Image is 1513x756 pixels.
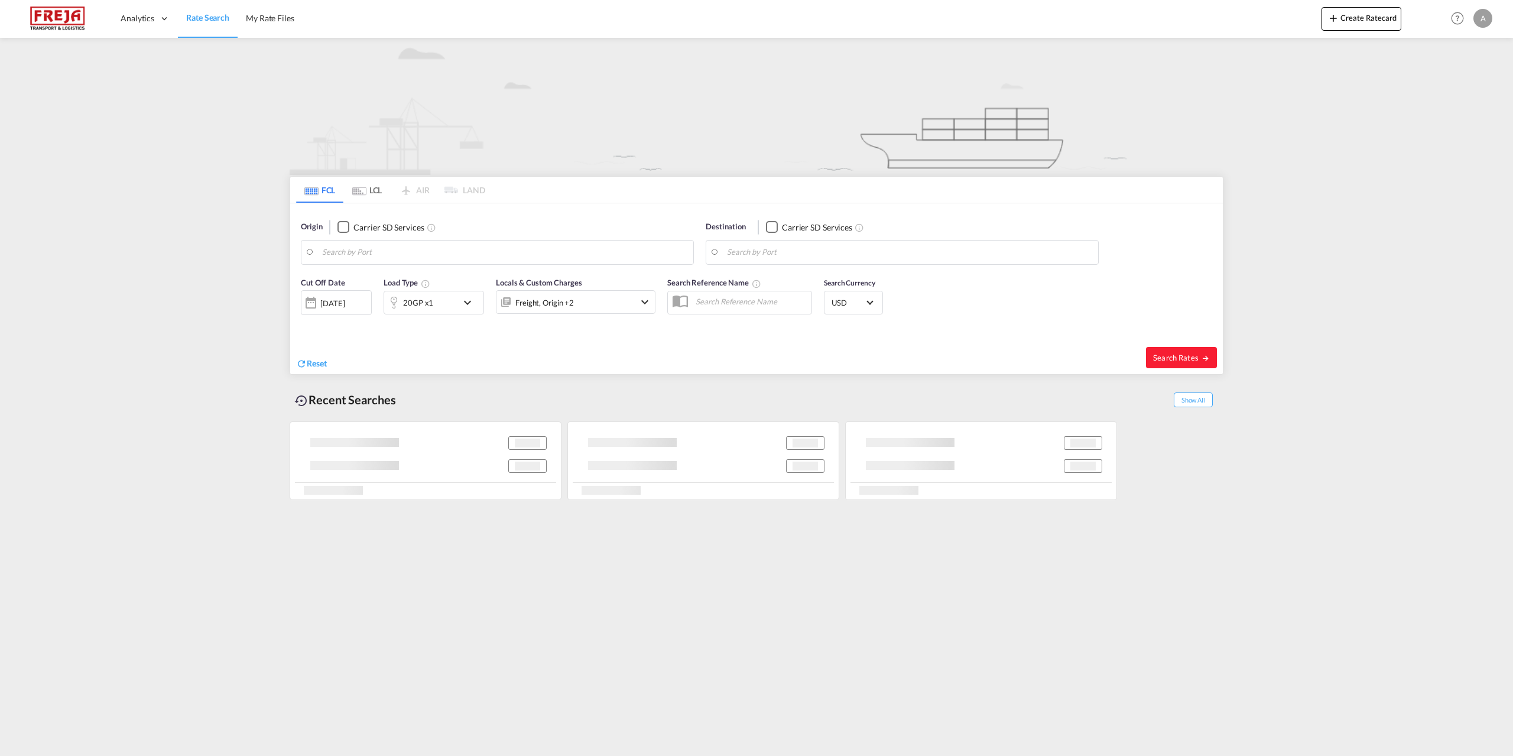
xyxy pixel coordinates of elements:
[496,278,582,287] span: Locals & Custom Charges
[322,244,687,261] input: Search by Port
[246,13,294,23] span: My Rate Files
[186,12,229,22] span: Rate Search
[296,177,343,203] md-tab-item: FCL
[1473,9,1492,28] div: A
[667,278,761,287] span: Search Reference Name
[301,221,322,233] span: Origin
[290,203,1223,374] div: Origin Checkbox No InkUnchecked: Search for CY (Container Yard) services for all selected carrier...
[1202,354,1210,362] md-icon: icon-arrow-right
[427,223,436,232] md-icon: Unchecked: Search for CY (Container Yard) services for all selected carriers.Checked : Search for...
[337,221,424,233] md-checkbox: Checkbox No Ink
[403,294,433,311] div: 20GP x1
[727,244,1092,261] input: Search by Port
[1326,11,1340,25] md-icon: icon-plus 400-fg
[121,12,154,24] span: Analytics
[496,290,655,314] div: Freight Origin Destination Dock Stuffingicon-chevron-down
[766,221,852,233] md-checkbox: Checkbox No Ink
[855,223,864,232] md-icon: Unchecked: Search for CY (Container Yard) services for all selected carriers.Checked : Search for...
[1174,392,1213,407] span: Show All
[353,222,424,233] div: Carrier SD Services
[290,387,401,413] div: Recent Searches
[307,358,327,368] span: Reset
[1153,353,1210,362] span: Search Rates
[320,298,345,309] div: [DATE]
[690,293,811,310] input: Search Reference Name
[1447,8,1473,30] div: Help
[830,294,876,311] md-select: Select Currency: $ USDUnited States Dollar
[301,290,372,315] div: [DATE]
[18,5,98,32] img: 586607c025bf11f083711d99603023e7.png
[752,279,761,288] md-icon: Your search will be saved by the below given name
[706,221,746,233] span: Destination
[515,294,574,311] div: Freight Origin Destination Dock Stuffing
[421,279,430,288] md-icon: Select multiple loads to view rates
[638,295,652,309] md-icon: icon-chevron-down
[832,297,865,308] span: USD
[1447,8,1467,28] span: Help
[343,177,391,203] md-tab-item: LCL
[824,278,875,287] span: Search Currency
[384,291,484,314] div: 20GP x1icon-chevron-down
[782,222,852,233] div: Carrier SD Services
[294,394,309,408] md-icon: icon-backup-restore
[1146,347,1217,368] button: Search Ratesicon-arrow-right
[296,177,485,203] md-pagination-wrapper: Use the left and right arrow keys to navigate between tabs
[301,314,310,330] md-datepicker: Select
[296,358,307,369] md-icon: icon-refresh
[296,358,327,371] div: icon-refreshReset
[1322,7,1401,31] button: icon-plus 400-fgCreate Ratecard
[301,278,345,287] span: Cut Off Date
[384,278,430,287] span: Load Type
[290,38,1223,175] img: new-FCL.png
[460,296,480,310] md-icon: icon-chevron-down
